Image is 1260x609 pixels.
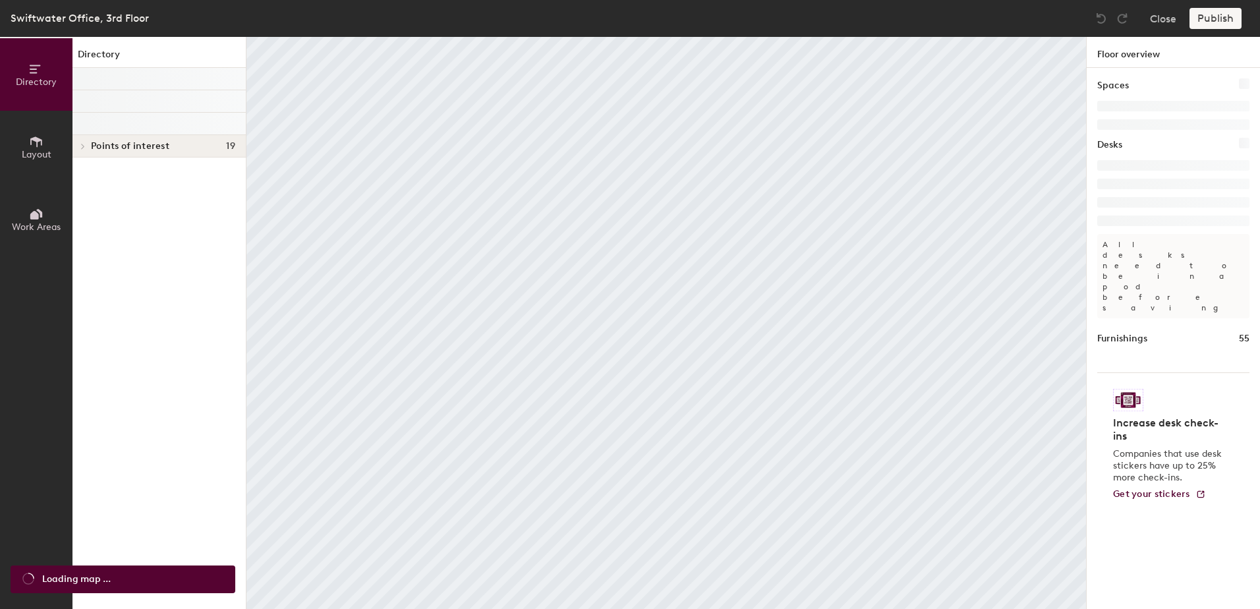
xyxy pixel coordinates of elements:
[1113,488,1190,500] span: Get your stickers
[226,141,235,152] span: 19
[22,149,51,160] span: Layout
[1097,138,1122,152] h1: Desks
[11,10,149,26] div: Swiftwater Office, 3rd Floor
[1087,37,1260,68] h1: Floor overview
[42,572,111,587] span: Loading map ...
[1116,12,1129,25] img: Redo
[12,221,61,233] span: Work Areas
[1097,78,1129,93] h1: Spaces
[1113,448,1226,484] p: Companies that use desk stickers have up to 25% more check-ins.
[91,141,169,152] span: Points of interest
[1097,332,1147,346] h1: Furnishings
[1113,417,1226,443] h4: Increase desk check-ins
[1239,332,1249,346] h1: 55
[16,76,57,88] span: Directory
[1113,489,1206,500] a: Get your stickers
[1097,234,1249,318] p: All desks need to be in a pod before saving
[1113,389,1143,411] img: Sticker logo
[1150,8,1176,29] button: Close
[72,47,246,68] h1: Directory
[1095,12,1108,25] img: Undo
[246,37,1086,609] canvas: Map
